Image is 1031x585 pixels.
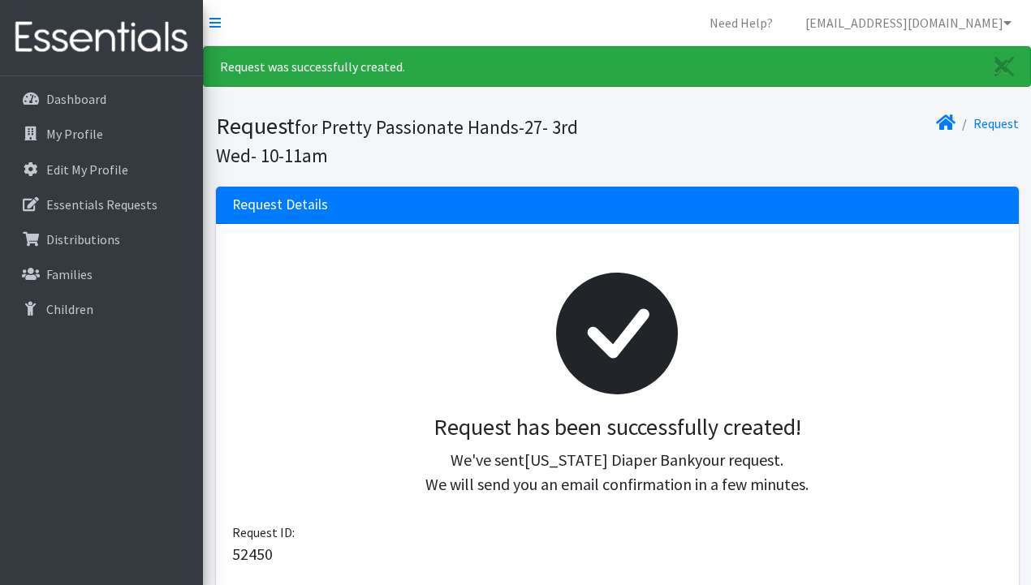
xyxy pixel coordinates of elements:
[46,161,128,178] p: Edit My Profile
[6,223,196,256] a: Distributions
[46,301,93,317] p: Children
[6,118,196,150] a: My Profile
[6,11,196,65] img: HumanEssentials
[792,6,1025,39] a: [EMAIL_ADDRESS][DOMAIN_NAME]
[46,231,120,247] p: Distributions
[524,450,695,470] span: [US_STATE] Diaper Bank
[697,6,786,39] a: Need Help?
[6,188,196,221] a: Essentials Requests
[46,266,93,282] p: Families
[978,47,1030,86] a: Close
[6,293,196,325] a: Children
[245,414,990,441] h3: Request has been successfully created!
[203,46,1031,87] div: Request was successfully created.
[216,115,578,167] small: for Pretty Passionate Hands-27- 3rd Wed- 10-11am
[46,126,103,142] p: My Profile
[973,115,1019,131] a: Request
[46,91,106,107] p: Dashboard
[232,542,1003,566] p: 52450
[216,112,611,168] h1: Request
[232,196,328,213] h3: Request Details
[6,83,196,115] a: Dashboard
[46,196,157,213] p: Essentials Requests
[232,524,295,540] span: Request ID:
[6,153,196,186] a: Edit My Profile
[6,258,196,290] a: Families
[245,448,990,497] p: We've sent your request. We will send you an email confirmation in a few minutes.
